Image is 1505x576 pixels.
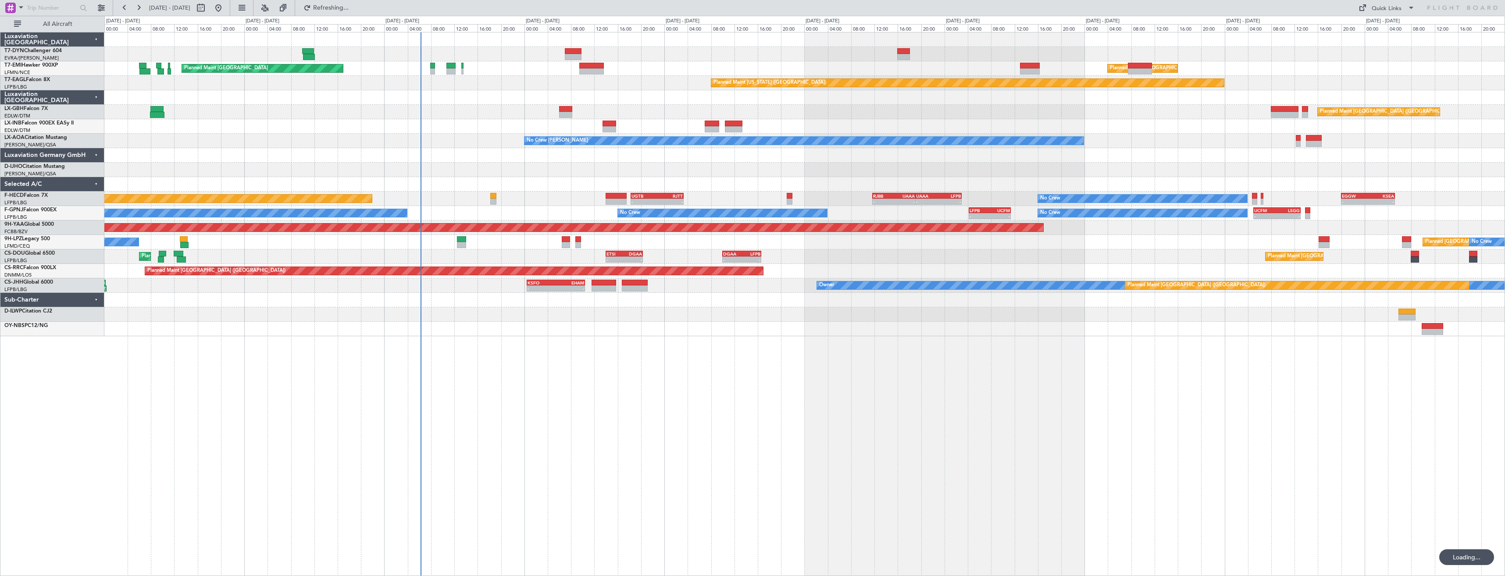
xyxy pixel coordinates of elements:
span: D-ILWP [4,309,22,314]
div: 08:00 [711,24,735,32]
div: 12:00 [454,24,478,32]
div: LSGG [1277,208,1300,213]
a: CS-DOUGlobal 6500 [4,251,55,256]
a: FCBB/BZV [4,228,28,235]
div: - [742,257,761,262]
span: F-GPNJ [4,207,23,213]
div: [DATE] - [DATE] [1086,18,1120,25]
div: - [556,286,584,291]
a: EDLW/DTM [4,127,30,134]
div: - [631,199,657,204]
div: [DATE] - [DATE] [1226,18,1260,25]
div: [DATE] - [DATE] [385,18,419,25]
div: - [894,199,915,204]
span: All Aircraft [23,21,93,27]
div: 08:00 [1271,24,1295,32]
div: Planned Maint [GEOGRAPHIC_DATA] ([GEOGRAPHIC_DATA]) [1127,279,1266,292]
div: 08:00 [571,24,594,32]
div: LFPB [970,208,990,213]
div: KSEA [1368,193,1394,199]
div: 04:00 [128,24,151,32]
span: 9H-YAA [4,222,24,227]
div: 16:00 [338,24,361,32]
a: EVRA/[PERSON_NAME] [4,55,59,61]
div: 12:00 [1435,24,1458,32]
div: Planned Maint [GEOGRAPHIC_DATA] [184,62,268,75]
a: LFMN/NCE [4,69,30,76]
div: 16:00 [758,24,781,32]
div: - [606,257,624,262]
div: 04:00 [408,24,431,32]
div: Planned Maint [GEOGRAPHIC_DATA] ([GEOGRAPHIC_DATA]) [142,250,280,263]
span: OY-NBS [4,323,25,328]
a: LX-GBHFalcon 7X [4,106,48,111]
div: 00:00 [1225,24,1248,32]
div: - [916,199,938,204]
div: 16:00 [1318,24,1341,32]
a: LFPB/LBG [4,257,27,264]
div: 04:00 [1388,24,1411,32]
div: UAAA [894,193,915,199]
a: LFPB/LBG [4,214,27,220]
a: LFMD/CEQ [4,243,30,249]
a: CS-RRCFalcon 900LX [4,265,56,270]
div: Planned Maint [US_STATE] ([GEOGRAPHIC_DATA]) [713,76,826,89]
div: 08:00 [151,24,174,32]
div: No Crew [1472,235,1492,249]
div: 08:00 [1411,24,1434,32]
div: LFPB [742,251,761,256]
div: 16:00 [198,24,221,32]
div: LFPB [938,193,961,199]
span: T7-EAGL [4,77,26,82]
div: - [1254,213,1277,219]
a: LFPB/LBG [4,84,27,90]
a: DNMM/LOS [4,272,32,278]
span: T7-EMI [4,63,21,68]
div: Planned Maint [GEOGRAPHIC_DATA] ([GEOGRAPHIC_DATA]) [1320,105,1458,118]
div: EGGW [1342,193,1368,199]
div: 04:00 [1248,24,1271,32]
div: 16:00 [1178,24,1201,32]
div: 20:00 [221,24,244,32]
div: - [990,213,1010,219]
div: 20:00 [921,24,945,32]
a: T7-EAGLFalcon 8X [4,77,50,82]
div: - [1368,199,1394,204]
div: EHAM [556,280,584,285]
div: 08:00 [291,24,314,32]
div: 20:00 [781,24,804,32]
div: - [938,199,961,204]
div: 00:00 [1084,24,1108,32]
div: 16:00 [1458,24,1481,32]
div: - [970,213,990,219]
span: 9H-LPZ [4,236,22,242]
span: CS-RRC [4,265,23,270]
div: Planned Maint [GEOGRAPHIC_DATA] ([GEOGRAPHIC_DATA]) [1268,250,1406,263]
div: 20:00 [361,24,384,32]
button: Quick Links [1354,1,1419,15]
div: 12:00 [735,24,758,32]
div: 04:00 [267,24,291,32]
span: F-HECD [4,193,24,198]
div: 04:00 [968,24,991,32]
div: ETSI [606,251,624,256]
div: 00:00 [524,24,548,32]
div: 20:00 [1481,24,1505,32]
div: 08:00 [431,24,454,32]
span: CS-DOU [4,251,25,256]
div: UAAA [916,193,938,199]
span: LX-AOA [4,135,25,140]
input: Trip Number [27,1,77,14]
a: LX-INBFalcon 900EX EASy II [4,121,74,126]
div: - [657,199,683,204]
div: [DATE] - [DATE] [1366,18,1400,25]
div: 00:00 [244,24,267,32]
div: 20:00 [1201,24,1224,32]
div: Quick Links [1372,4,1402,13]
div: Owner [819,279,834,292]
div: No Crew [620,206,640,220]
div: No Crew [PERSON_NAME] [527,134,588,147]
div: 00:00 [1365,24,1388,32]
a: EDLW/DTM [4,113,30,119]
div: [DATE] - [DATE] [246,18,279,25]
